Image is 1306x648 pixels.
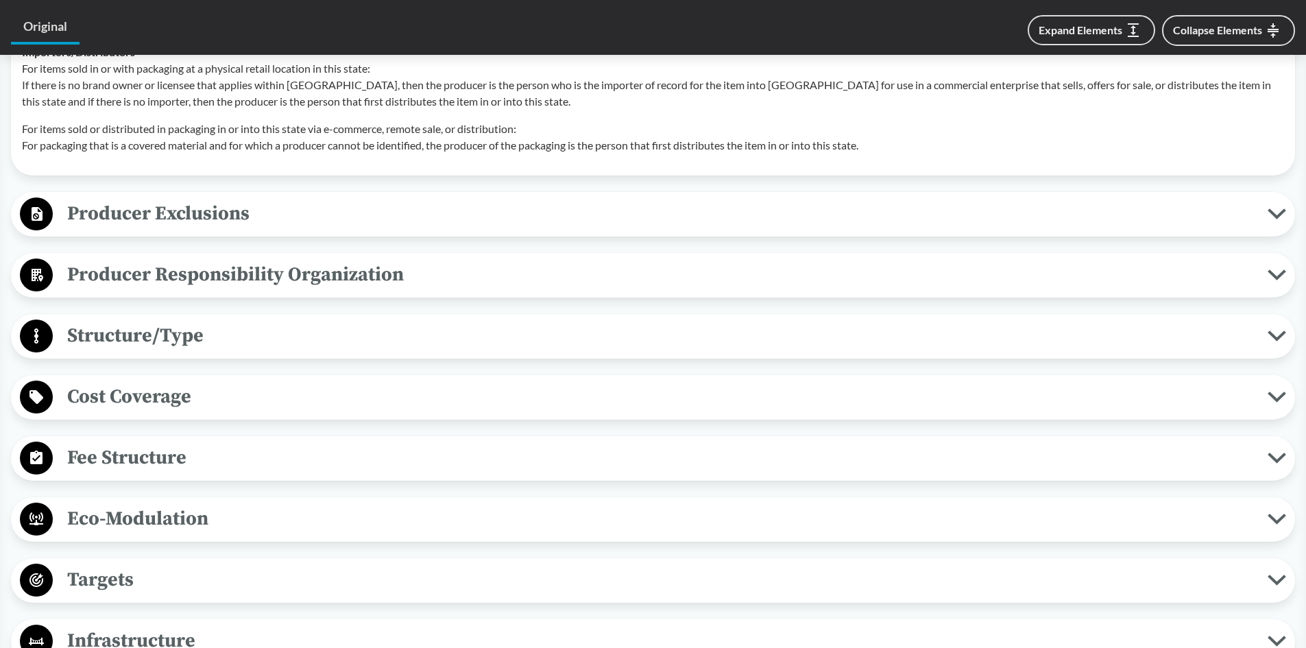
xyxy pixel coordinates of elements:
[53,198,1268,229] span: Producer Exclusions
[16,258,1290,293] button: Producer Responsibility Organization
[53,381,1268,412] span: Cost Coverage
[22,121,1284,154] p: For items sold or distributed in packaging in or into this state via e-commerce, remote sale, or ...
[22,60,1284,110] p: For items sold in or with packaging at a physical retail location in this state: If there is no b...
[16,197,1290,232] button: Producer Exclusions
[53,320,1268,351] span: Structure/Type
[1162,15,1295,46] button: Collapse Elements
[53,564,1268,595] span: Targets
[22,45,135,58] strong: Importers/​Distributors
[1028,15,1155,45] button: Expand Elements
[16,380,1290,415] button: Cost Coverage
[53,259,1268,290] span: Producer Responsibility Organization
[16,319,1290,354] button: Structure/Type
[53,442,1268,473] span: Fee Structure
[16,502,1290,537] button: Eco-Modulation
[16,441,1290,476] button: Fee Structure
[11,11,80,45] a: Original
[53,503,1268,534] span: Eco-Modulation
[16,563,1290,598] button: Targets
